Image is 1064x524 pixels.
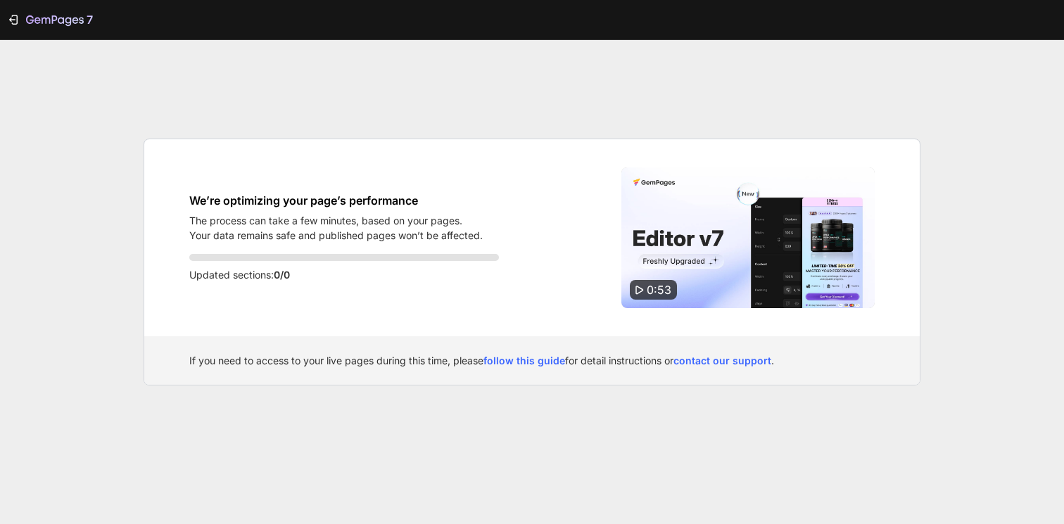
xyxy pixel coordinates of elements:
[189,228,483,243] p: Your data remains safe and published pages won’t be affected.
[673,354,771,366] a: contact our support
[189,213,483,228] p: The process can take a few minutes, based on your pages.
[189,267,499,283] p: Updated sections:
[647,283,671,297] span: 0:53
[274,269,290,281] span: 0/0
[189,192,483,209] h1: We’re optimizing your page’s performance
[189,353,875,368] div: If you need to access to your live pages during this time, please for detail instructions or .
[621,167,875,308] img: Video thumbnail
[483,354,565,366] a: follow this guide
[87,11,93,28] p: 7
